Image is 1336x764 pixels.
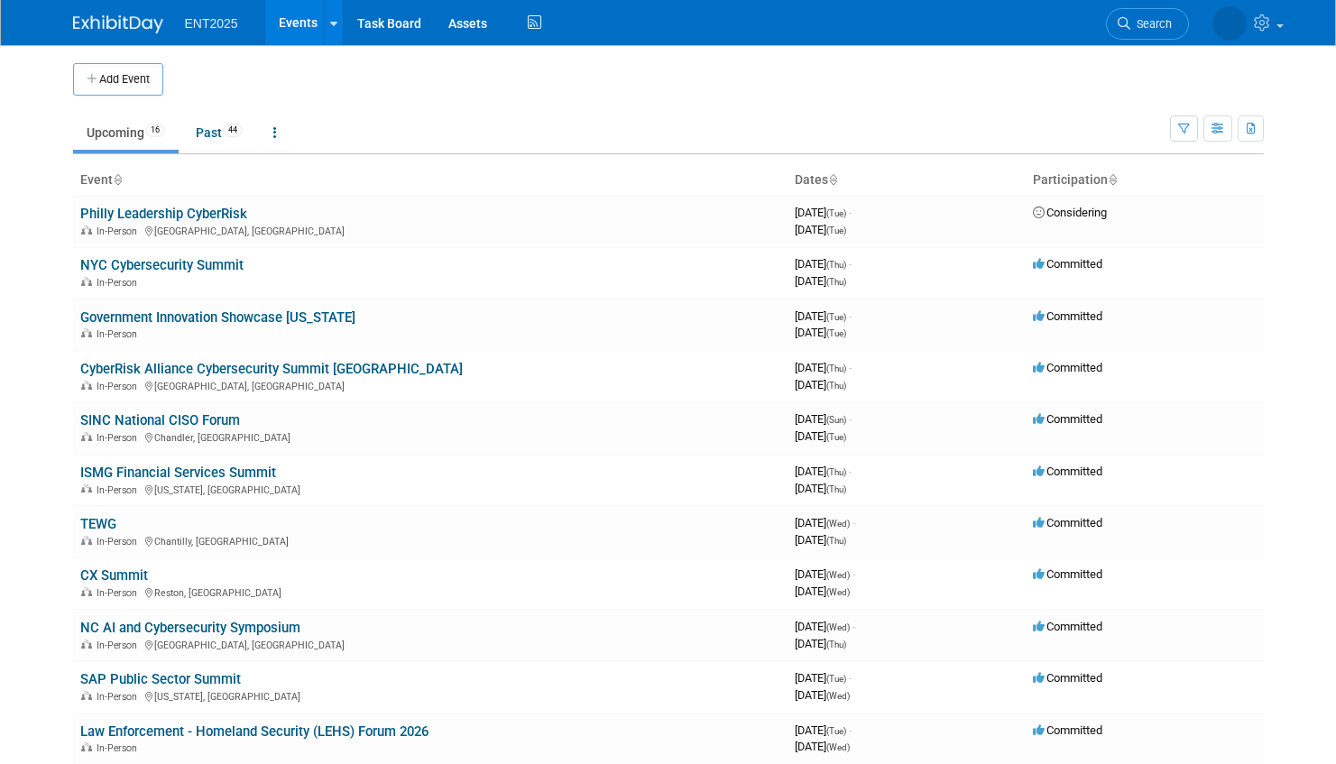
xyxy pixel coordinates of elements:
[97,328,143,340] span: In-Person
[795,671,852,685] span: [DATE]
[113,172,122,187] a: Sort by Event Name
[795,637,846,650] span: [DATE]
[80,516,116,532] a: TEWG
[1108,172,1117,187] a: Sort by Participation Type
[795,326,846,339] span: [DATE]
[81,587,92,596] img: In-Person Event
[826,742,850,752] span: (Wed)
[1026,165,1264,196] th: Participation
[826,674,846,684] span: (Tue)
[1033,206,1107,219] span: Considering
[145,124,165,137] span: 16
[1106,8,1189,40] a: Search
[1033,465,1102,478] span: Committed
[826,519,850,529] span: (Wed)
[826,467,846,477] span: (Thu)
[849,309,852,323] span: -
[795,740,850,753] span: [DATE]
[1033,516,1102,529] span: Committed
[826,570,850,580] span: (Wed)
[80,585,780,599] div: Reston, [GEOGRAPHIC_DATA]
[852,516,855,529] span: -
[97,691,143,703] span: In-Person
[80,257,244,273] a: NYC Cybersecurity Summit
[826,536,846,546] span: (Thu)
[80,309,355,326] a: Government Innovation Showcase [US_STATE]
[73,63,163,96] button: Add Event
[826,260,846,270] span: (Thu)
[1033,567,1102,581] span: Committed
[795,206,852,219] span: [DATE]
[849,671,852,685] span: -
[80,482,780,496] div: [US_STATE], [GEOGRAPHIC_DATA]
[97,432,143,444] span: In-Person
[80,567,148,584] a: CX Summit
[826,415,846,425] span: (Sun)
[97,226,143,237] span: In-Person
[849,412,852,426] span: -
[185,16,238,31] span: ENT2025
[849,361,852,374] span: -
[795,274,846,288] span: [DATE]
[849,206,852,219] span: -
[795,223,846,236] span: [DATE]
[81,484,92,493] img: In-Person Event
[795,516,855,529] span: [DATE]
[826,691,850,701] span: (Wed)
[826,312,846,322] span: (Tue)
[1033,620,1102,633] span: Committed
[795,429,846,443] span: [DATE]
[80,620,300,636] a: NC AI and Cybersecurity Symposium
[826,640,846,649] span: (Thu)
[795,465,852,478] span: [DATE]
[97,381,143,392] span: In-Person
[826,328,846,338] span: (Tue)
[826,277,846,287] span: (Thu)
[852,567,855,581] span: -
[1130,17,1172,31] span: Search
[795,412,852,426] span: [DATE]
[795,482,846,495] span: [DATE]
[795,533,846,547] span: [DATE]
[81,381,92,390] img: In-Person Event
[81,277,92,286] img: In-Person Event
[80,688,780,703] div: [US_STATE], [GEOGRAPHIC_DATA]
[826,208,846,218] span: (Tue)
[1033,412,1102,426] span: Committed
[80,223,780,237] div: [GEOGRAPHIC_DATA], [GEOGRAPHIC_DATA]
[1033,361,1102,374] span: Committed
[1033,723,1102,737] span: Committed
[97,277,143,289] span: In-Person
[80,671,241,687] a: SAP Public Sector Summit
[788,165,1026,196] th: Dates
[97,536,143,548] span: In-Person
[80,412,240,428] a: SINC National CISO Forum
[795,567,855,581] span: [DATE]
[182,115,256,150] a: Past44
[81,742,92,751] img: In-Person Event
[795,620,855,633] span: [DATE]
[1033,257,1102,271] span: Committed
[826,364,846,373] span: (Thu)
[795,585,850,598] span: [DATE]
[849,257,852,271] span: -
[80,429,780,444] div: Chandler, [GEOGRAPHIC_DATA]
[1033,309,1102,323] span: Committed
[81,640,92,649] img: In-Person Event
[80,361,463,377] a: CyberRisk Alliance Cybersecurity Summit [GEOGRAPHIC_DATA]
[97,640,143,651] span: In-Person
[1033,671,1102,685] span: Committed
[849,465,852,478] span: -
[828,172,837,187] a: Sort by Start Date
[852,620,855,633] span: -
[826,226,846,235] span: (Tue)
[73,15,163,33] img: ExhibitDay
[81,691,92,700] img: In-Person Event
[80,533,780,548] div: Chantilly, [GEOGRAPHIC_DATA]
[81,226,92,235] img: In-Person Event
[80,465,276,481] a: ISMG Financial Services Summit
[97,587,143,599] span: In-Person
[795,688,850,702] span: [DATE]
[97,484,143,496] span: In-Person
[795,257,852,271] span: [DATE]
